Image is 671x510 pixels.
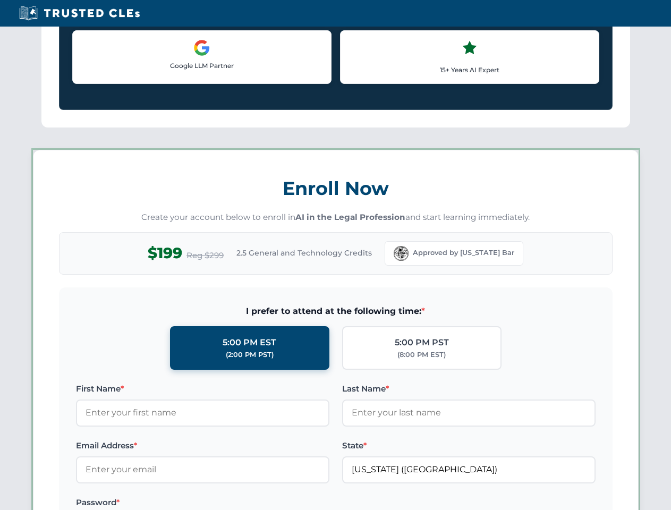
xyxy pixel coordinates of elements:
strong: AI in the Legal Profession [295,212,405,222]
label: Last Name [342,382,596,395]
div: 5:00 PM EST [223,336,276,350]
div: (2:00 PM PST) [226,350,274,360]
img: Google [193,39,210,56]
span: Reg $299 [186,249,224,262]
p: Create your account below to enroll in and start learning immediately. [59,211,613,224]
input: Enter your email [76,456,329,483]
img: Florida Bar [394,246,409,261]
input: Enter your last name [342,399,596,426]
label: Email Address [76,439,329,452]
label: Password [76,496,329,509]
div: (8:00 PM EST) [397,350,446,360]
span: 2.5 General and Technology Credits [236,247,372,259]
div: 5:00 PM PST [395,336,449,350]
label: State [342,439,596,452]
input: Enter your first name [76,399,329,426]
input: Florida (FL) [342,456,596,483]
img: Trusted CLEs [16,5,143,21]
h3: Enroll Now [59,172,613,205]
span: Approved by [US_STATE] Bar [413,248,514,258]
span: I prefer to attend at the following time: [76,304,596,318]
p: Google LLM Partner [81,61,322,71]
p: 15+ Years AI Expert [349,65,590,75]
span: $199 [148,241,182,265]
label: First Name [76,382,329,395]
